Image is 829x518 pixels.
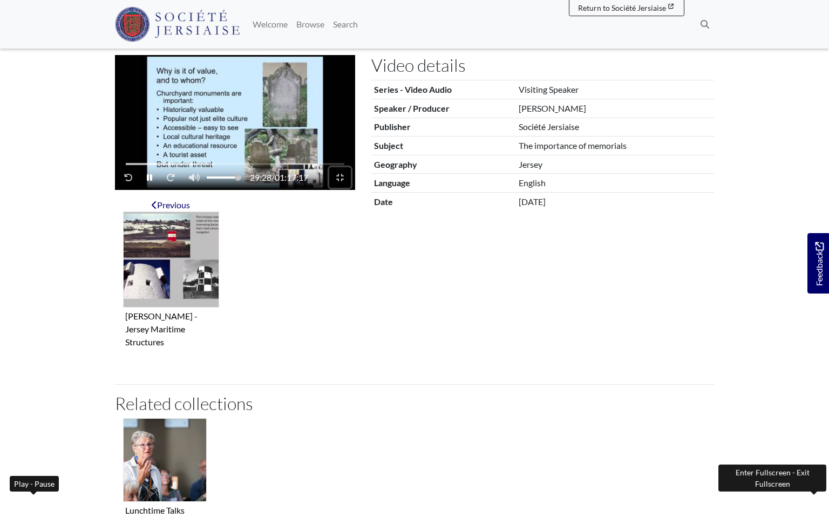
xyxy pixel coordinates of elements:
[517,99,714,118] td: [PERSON_NAME]
[123,212,219,308] img: Stuart Fell - Jersey Maritime Structures
[159,167,182,188] button: Fast-forward 10 seconds
[115,7,240,42] img: Société Jersiaise
[517,155,714,174] td: Jersey
[250,172,271,182] span: 29:28
[517,118,714,137] td: Société Jersiaise
[578,3,666,12] span: Return to Société Jersiaise
[329,167,351,188] button: Enter Fullscreen - Exit Fullscreen
[813,242,826,286] span: Feedback
[292,13,329,35] a: Browse
[115,55,355,190] figure: Video player
[517,174,714,193] td: English
[329,13,362,35] a: Search
[117,167,140,188] button: Rewind 10 seconds
[123,199,219,212] div: Previous
[250,171,308,184] span: /
[10,476,59,492] div: Play - Pause
[371,118,517,137] th: Publisher
[123,418,207,502] img: Lunchtime Talks
[275,172,308,182] span: 01:17:17
[207,173,241,182] span: Volume
[248,13,292,35] a: Welcome
[718,465,826,492] div: Enter Fullscreen - Exit Fullscreen
[371,99,517,118] th: Speaker / Producer
[182,167,207,188] button: Mute - Unmute
[371,174,517,193] th: Language
[123,199,219,351] a: Previous item
[807,233,829,294] a: Would you like to provide feedback?
[517,137,714,155] td: The importance of memorials
[517,80,714,99] td: Visiting Speaker
[371,155,517,174] th: Geography
[115,4,240,44] a: Société Jersiaise logo
[371,137,517,155] th: Subject
[371,80,517,99] th: Series - Video Audio
[517,192,714,210] td: [DATE]
[371,55,714,76] h2: Video details
[371,192,517,210] th: Date
[140,167,159,188] button: Play - Pause
[115,393,714,414] h2: Related collections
